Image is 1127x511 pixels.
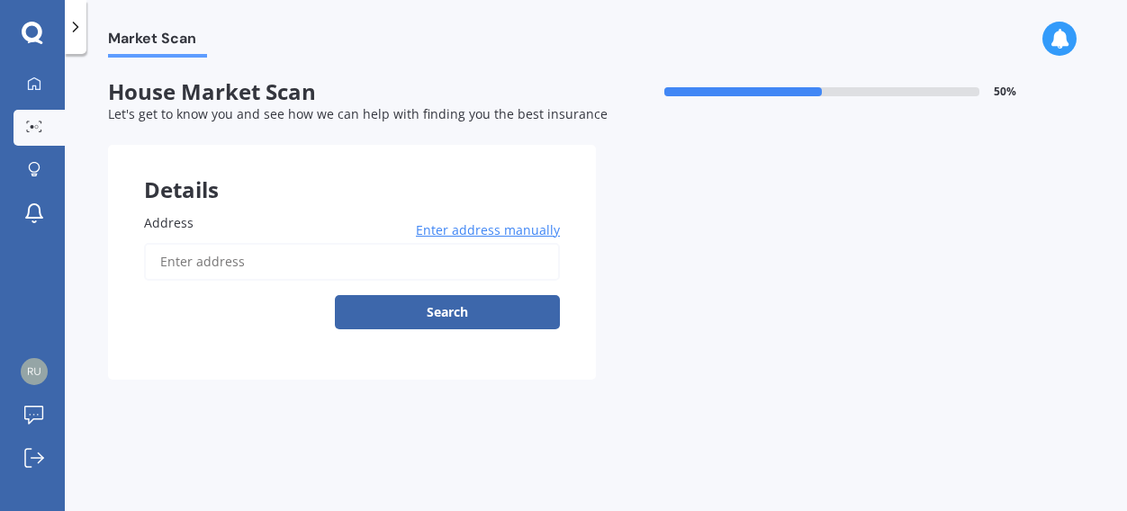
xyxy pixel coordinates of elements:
[108,30,207,54] span: Market Scan
[144,214,194,231] span: Address
[416,221,560,239] span: Enter address manually
[21,358,48,385] img: e3b69ad80f45226884a2ee14d3e3d8b3
[108,145,596,199] div: Details
[335,295,560,329] button: Search
[994,85,1016,98] span: 50 %
[108,79,596,105] span: House Market Scan
[108,105,608,122] span: Let's get to know you and see how we can help with finding you the best insurance
[144,243,560,281] input: Enter address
